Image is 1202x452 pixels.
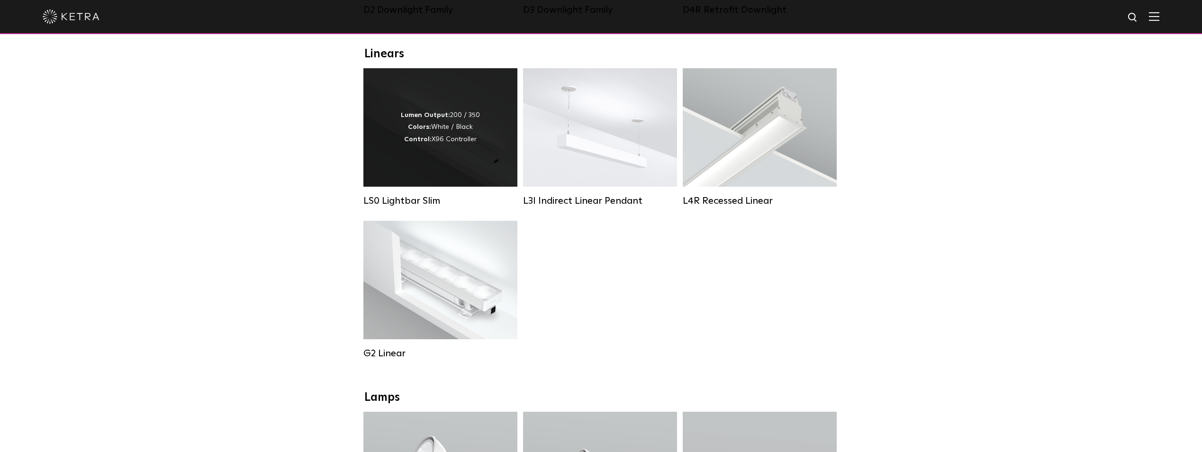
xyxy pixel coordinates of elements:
a: LS0 Lightbar Slim Lumen Output:200 / 350Colors:White / BlackControl:X96 Controller [363,68,517,207]
img: ketra-logo-2019-white [43,9,99,24]
strong: Colors: [408,124,431,130]
img: search icon [1127,12,1139,24]
a: L3I Indirect Linear Pendant Lumen Output:400 / 600 / 800 / 1000Housing Colors:White / BlackContro... [523,68,677,207]
strong: Lumen Output: [401,112,450,118]
div: L4R Recessed Linear [683,195,837,207]
a: G2 Linear Lumen Output:400 / 700 / 1000Colors:WhiteBeam Angles:Flood / [GEOGRAPHIC_DATA] / Narrow... [363,221,517,359]
strong: Control: [404,136,432,143]
div: G2 Linear [363,348,517,359]
div: L3I Indirect Linear Pendant [523,195,677,207]
div: LS0 Lightbar Slim [363,195,517,207]
a: L4R Recessed Linear Lumen Output:400 / 600 / 800 / 1000Colors:White / BlackControl:Lutron Clear C... [683,68,837,207]
div: 200 / 350 White / Black X96 Controller [401,109,480,145]
div: Lamps [364,391,838,405]
img: Hamburger%20Nav.svg [1149,12,1159,21]
div: Linears [364,47,838,61]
